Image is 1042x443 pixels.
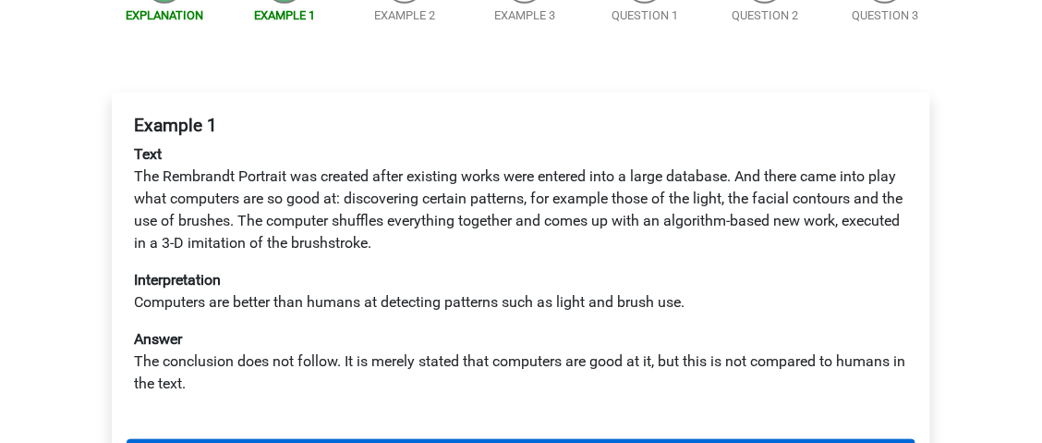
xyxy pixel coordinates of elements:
b: Answer [134,330,182,348]
a: Question 3 [852,8,918,22]
a: Question 2 [732,8,798,22]
p: The Rembrandt Portrait was created after existing works were entered into a large database. And t... [134,143,908,254]
b: Interpretation [134,271,221,289]
a: Example 3 [494,8,555,22]
p: Computers are better than humans at detecting patterns such as light and brush use. [134,269,908,314]
p: The conclusion does not follow. It is merely stated that computers are good at it, but this is no... [134,328,908,395]
b: Text [134,145,162,163]
b: Example 1 [134,115,217,136]
a: Example 2 [374,8,435,22]
a: Example 1 [254,8,315,22]
a: Question 1 [612,8,678,22]
a: Explanation [126,8,203,22]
